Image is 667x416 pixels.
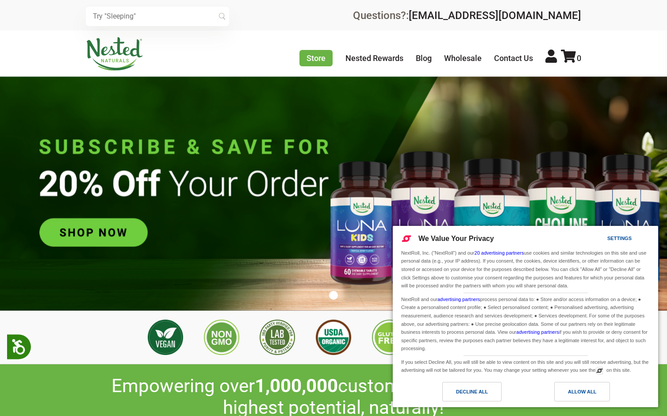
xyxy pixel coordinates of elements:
[592,231,613,248] a: Settings
[409,9,581,22] a: [EMAIL_ADDRESS][DOMAIN_NAME]
[329,291,338,300] button: 1 of 1
[398,382,525,406] a: Decline All
[86,37,143,71] img: Nested Naturals
[568,387,596,397] div: Allow All
[399,356,652,375] div: If you select Decline All, you will still be able to view content on this site and you will still...
[416,53,432,63] a: Blog
[299,50,333,66] a: Store
[399,248,652,291] div: NextRoll, Inc. ("NextRoll") and our use cookies and similar technologies on this site and use per...
[204,320,239,355] img: Non GMO
[399,293,652,354] div: NextRoll and our process personal data to: ● Store and/or access information on a device; ● Creat...
[516,329,559,335] a: advertising partners
[525,382,653,406] a: Allow All
[494,53,533,63] a: Contact Us
[444,53,482,63] a: Wholesale
[316,320,351,355] img: USDA Organic
[456,387,488,397] div: Decline All
[418,235,494,242] span: We Value Your Privacy
[561,53,581,63] a: 0
[475,250,524,256] a: 20 advertising partners
[260,320,295,355] img: 3rd Party Lab Tested
[607,233,632,243] div: Settings
[148,320,183,355] img: Vegan
[86,7,229,26] input: Try "Sleeping"
[437,297,480,302] a: advertising partners
[255,375,338,397] span: 1,000,000
[345,53,403,63] a: Nested Rewards
[353,10,581,21] div: Questions?:
[372,320,407,355] img: Gluten Free
[577,53,581,63] span: 0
